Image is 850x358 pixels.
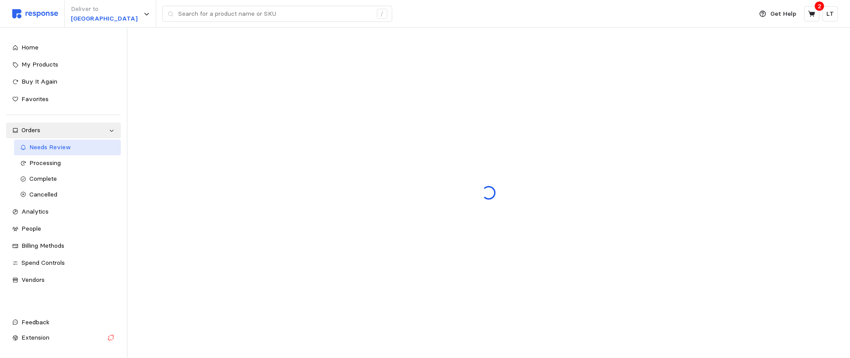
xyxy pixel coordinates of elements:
[71,14,137,24] p: [GEOGRAPHIC_DATA]
[6,315,121,330] button: Feedback
[818,1,822,11] p: 2
[377,9,387,19] div: /
[6,40,121,56] a: Home
[754,6,801,22] button: Get Help
[21,318,49,326] span: Feedback
[6,123,121,138] a: Orders
[29,159,61,167] span: Processing
[29,143,71,151] span: Needs Review
[21,259,65,267] span: Spend Controls
[14,155,121,171] a: Processing
[178,6,372,22] input: Search for a product name or SKU
[21,60,58,68] span: My Products
[71,4,137,14] p: Deliver to
[21,207,49,215] span: Analytics
[21,43,39,51] span: Home
[14,187,121,203] a: Cancelled
[21,242,64,249] span: Billing Methods
[6,57,121,73] a: My Products
[29,190,57,198] span: Cancelled
[21,276,45,284] span: Vendors
[6,221,121,237] a: People
[29,175,57,183] span: Complete
[21,225,41,232] span: People
[12,9,58,18] img: svg%3e
[822,6,838,21] button: LT
[6,91,121,107] a: Favorites
[14,140,121,155] a: Needs Review
[6,330,121,346] button: Extension
[6,74,121,90] a: Buy It Again
[21,126,105,135] div: Orders
[6,238,121,254] a: Billing Methods
[770,9,796,19] p: Get Help
[826,9,834,19] p: LT
[21,333,49,341] span: Extension
[21,95,49,103] span: Favorites
[14,171,121,187] a: Complete
[6,272,121,288] a: Vendors
[6,204,121,220] a: Analytics
[21,77,57,85] span: Buy It Again
[6,255,121,271] a: Spend Controls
